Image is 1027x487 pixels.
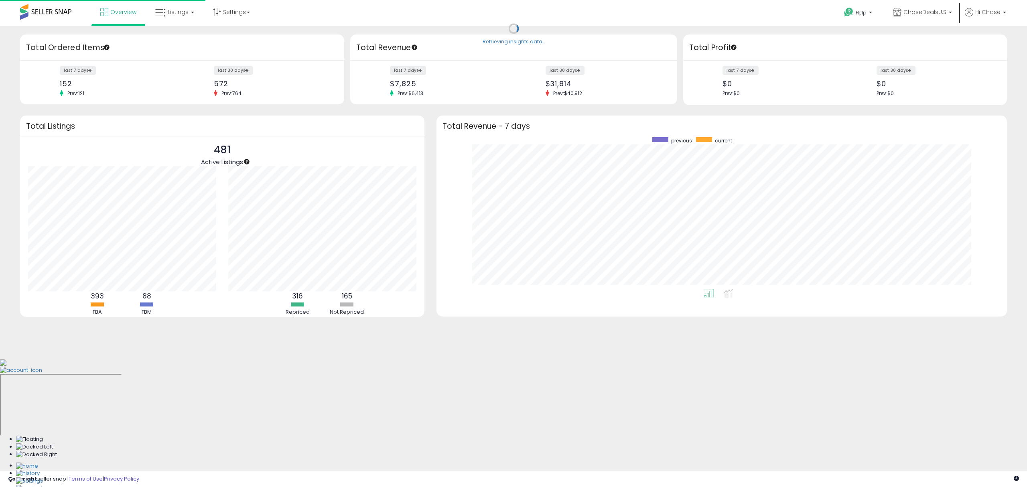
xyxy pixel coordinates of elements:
[975,8,1001,16] span: Hi Chase
[60,79,176,88] div: 152
[390,66,426,75] label: last 7 days
[214,66,253,75] label: last 30 days
[877,90,894,97] span: Prev: $0
[442,123,1001,129] h3: Total Revenue - 7 days
[201,158,243,166] span: Active Listings
[243,158,250,165] div: Tooltip anchor
[110,8,136,16] span: Overview
[546,66,585,75] label: last 30 days
[16,463,38,470] img: Home
[16,436,43,443] img: Floating
[723,66,759,75] label: last 7 days
[730,44,737,51] div: Tooltip anchor
[26,123,418,129] h3: Total Listings
[549,90,586,97] span: Prev: $40,912
[201,142,243,158] p: 481
[342,291,352,301] b: 165
[292,291,303,301] b: 316
[877,79,993,88] div: $0
[394,90,427,97] span: Prev: $6,413
[411,44,418,51] div: Tooltip anchor
[877,66,915,75] label: last 30 days
[26,42,338,53] h3: Total Ordered Items
[103,44,110,51] div: Tooltip anchor
[60,66,96,75] label: last 7 days
[671,137,692,144] span: previous
[844,7,854,17] i: Get Help
[16,443,53,451] img: Docked Left
[91,291,104,301] b: 393
[723,90,740,97] span: Prev: $0
[214,79,330,88] div: 572
[965,8,1006,26] a: Hi Chase
[546,79,663,88] div: $31,814
[838,1,880,26] a: Help
[168,8,189,16] span: Listings
[903,8,946,16] span: ChaseDealsU.S
[16,451,57,459] img: Docked Right
[323,308,371,316] div: Not Repriced
[217,90,246,97] span: Prev: 764
[63,90,88,97] span: Prev: 121
[274,308,322,316] div: Repriced
[723,79,839,88] div: $0
[73,308,122,316] div: FBA
[390,79,507,88] div: $7,825
[123,308,171,316] div: FBM
[16,477,43,485] img: Settings
[483,39,545,46] div: Retrieving insights data..
[16,470,40,477] img: History
[689,42,1001,53] h3: Total Profit
[856,9,867,16] span: Help
[142,291,151,301] b: 88
[715,137,732,144] span: current
[356,42,671,53] h3: Total Revenue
